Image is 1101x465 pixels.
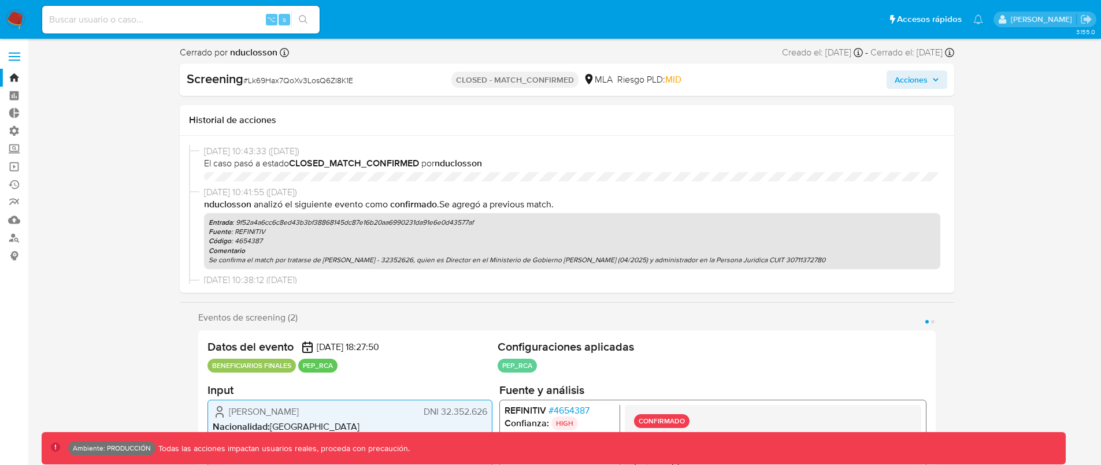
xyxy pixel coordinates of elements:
b: Entrada [209,217,232,228]
p: : REFINITIV [209,227,936,236]
p: Ambiente: PRODUCCIÓN [73,446,151,451]
span: # Lk69Hax7QoXv3LosQ6Zl8K1E [243,75,353,86]
button: search-icon [291,12,315,28]
span: El caso pasó a estado por [204,157,940,170]
p: : 9f52a4a6cc6c8ed43b3bf38868145dc87e16b20aa6990231da91e6e0d43577af [209,218,936,227]
span: ⌥ [267,14,276,25]
button: Acciones [887,70,947,89]
span: Accesos rápidos [897,13,962,25]
p: : 4654387 [209,236,936,245]
span: Analizó el siguiente evento como [254,198,388,211]
span: [DATE] 10:41:55 ([DATE]) [204,186,940,199]
div: Creado el: [DATE] [782,46,863,59]
b: Screening [187,69,243,88]
span: - [865,46,868,59]
p: CLOSED - MATCH_CONFIRMED [451,72,579,88]
span: Acciones [895,70,928,89]
span: [DATE] 10:38:12 ([DATE]) [204,274,940,287]
b: Fuente [209,226,231,237]
span: [DATE] 10:43:33 ([DATE]) [204,145,940,158]
b: Código [209,236,231,246]
b: CLOSED_MATCH_CONFIRMED [289,157,419,170]
span: s [283,14,286,25]
p: Todas las acciones impactan usuarios reales, proceda con precaución. [155,443,410,454]
span: MID [665,73,681,86]
div: MLA [583,73,613,86]
span: Cerrado por [180,46,277,59]
b: nduclosson [204,198,251,211]
p: . Se agregó a previous match . [204,198,940,211]
a: Salir [1080,13,1092,25]
b: Comentario [209,245,245,256]
h1: Historial de acciones [189,114,945,126]
b: nduclosson [228,46,277,59]
b: Confirmado [390,198,437,211]
input: Buscar usuario o caso... [42,12,320,27]
p: omar.guzman@mercadolibre.com.co [1011,14,1076,25]
span: Riesgo PLD: [617,73,681,86]
div: Cerrado el: [DATE] [870,46,954,59]
p: Se confirma el match por tratarse de [PERSON_NAME] - 32352626, quien es Director en el Ministerio... [209,255,936,265]
b: nduclosson [435,157,482,170]
a: Notificaciones [973,14,983,24]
